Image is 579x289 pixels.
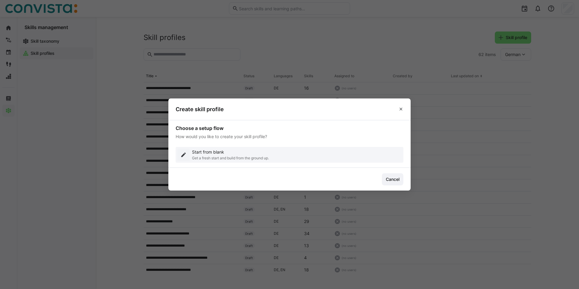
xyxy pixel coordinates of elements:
button: Cancel [382,173,403,185]
span: Cancel [385,176,400,182]
h3: Create skill profile [176,106,224,113]
p: How would you like to create your skill profile? [176,134,403,140]
p: Get a fresh start and build from the ground up. [192,156,269,161]
h4: Choose a setup flow [176,125,403,131]
p: Start from blank [192,149,269,155]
